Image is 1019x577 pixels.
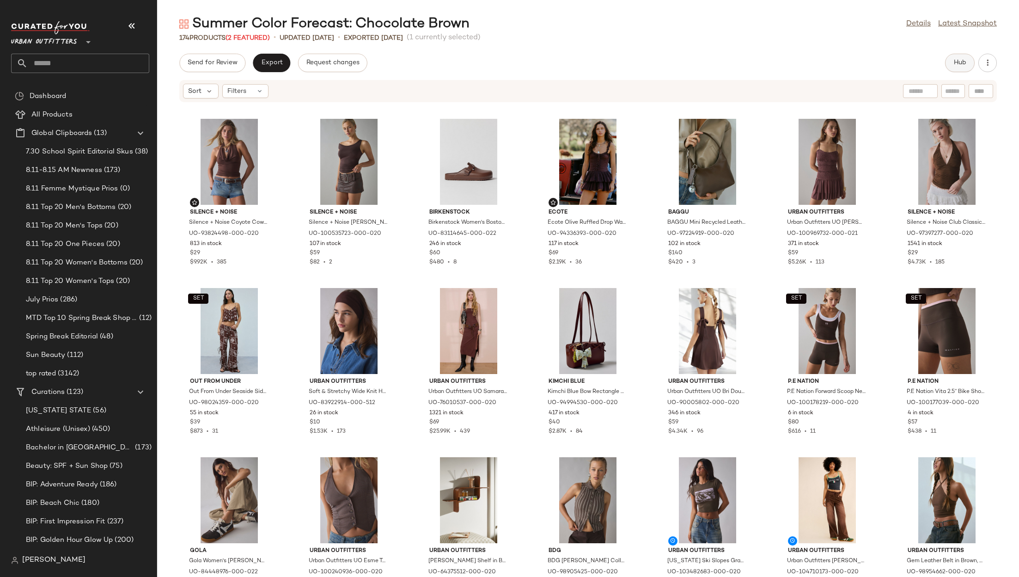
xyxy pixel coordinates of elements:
span: 439 [460,429,470,435]
span: $1.53K [310,429,328,435]
span: Urban Outfitters UO [PERSON_NAME] Smocked Drop Waist Mini Dress in Chocolate, Women's at Urban Ou... [787,219,866,227]
span: 8.11 Top 20 Women's Tops [26,276,114,287]
span: (450) [90,424,110,435]
span: 4 in stock [908,409,934,417]
span: UO-100535723-000-020 [309,230,381,238]
span: UO-90005802-000-020 [667,399,739,407]
img: 94994530_020_b [541,288,635,374]
span: UO-100177039-000-020 [907,399,979,407]
a: Latest Snapshot [938,18,997,30]
span: 3 [692,259,696,265]
span: UO-83922914-000-512 [309,399,375,407]
span: 2 [329,259,332,265]
span: 31 [212,429,218,435]
span: Out From Under Seaside Side-Tie Wide-Leg Pant in Boho Tiles, Women's at Urban Outfitters [189,388,268,396]
img: 100240936_020_b [302,457,396,543]
span: 417 in stock [549,409,580,417]
span: 7.30 School Spirit Editorial Skus [26,147,133,157]
span: $9.92K [190,259,207,265]
span: 36 [575,259,582,265]
span: Silence + Noise [310,209,388,217]
span: 8.11 Femme Mystique Prios [26,184,118,194]
span: Send for Review [187,59,238,67]
img: svg%3e [15,92,24,101]
span: • [683,259,692,265]
span: MTD Top 10 Spring Break Shop 4.1 [26,313,137,324]
button: SET [906,294,926,304]
span: • [567,429,576,435]
img: 104710173_020_m [781,457,874,543]
span: $40 [549,418,560,427]
span: July Prios [26,295,58,305]
span: $57 [908,418,917,427]
span: UO-94336393-000-020 [548,230,616,238]
span: 102 in stock [668,240,701,248]
span: $59 [310,249,320,258]
span: (48) [98,331,113,342]
span: Urban Outfitters [788,209,866,217]
span: Ecote Olive Ruffled Drop Waist Milkmaid Mini Dress in Brown, Women's at Urban Outfitters [548,219,626,227]
span: • [451,429,460,435]
span: (200) [113,535,134,546]
span: • [207,259,217,265]
span: Dashboard [30,91,66,102]
span: Request changes [306,59,360,67]
img: 100535723_020_b [302,119,396,205]
span: Urban Outfitters [788,547,866,555]
img: 98905425_020_b [541,457,635,543]
span: Silence + Noise Club Classic Cropped Halter Top in Brown, Women's at Urban Outfitters [907,219,985,227]
span: (123) [65,387,83,398]
span: UO-94994530-000-020 [548,399,618,407]
span: 96 [697,429,703,435]
button: SET [188,294,208,304]
span: 185 [935,259,945,265]
span: • [320,259,329,265]
span: UO-98024359-000-020 [189,399,259,407]
span: • [806,259,816,265]
img: svg%3e [179,19,189,29]
span: UO-104710173-000-020 [787,568,859,577]
img: 64375512_020_b [422,457,515,543]
span: • [801,429,810,435]
span: (173) [133,442,152,453]
span: Urban Outfitters [PERSON_NAME] Pull-On Pants in Brown, Women's at Urban Outfitters [787,557,866,565]
span: • [921,429,931,435]
span: BAGGU [668,209,747,217]
img: svg%3e [550,200,556,205]
span: (2 Featured) [226,35,270,42]
span: (20) [114,276,130,287]
span: (1 currently selected) [407,32,481,43]
span: 813 in stock [190,240,222,248]
span: Urban Outfitters [908,547,986,555]
div: Summer Color Forecast: Chocolate Brown [179,15,470,33]
span: $420 [668,259,683,265]
span: (12) [137,313,152,324]
span: $4.73K [908,259,926,265]
span: Gem Leather Belt in Brown, Women's at Urban Outfitters [907,557,985,565]
span: 371 in stock [788,240,819,248]
span: (186) [98,479,117,490]
span: 8.11 Top 20 Men's Bottoms [26,202,116,213]
span: • [274,32,276,43]
span: Curations [31,387,65,398]
span: 117 in stock [549,240,579,248]
span: BDG [PERSON_NAME] Collared Zip-Front Vest Top Jacket in Brown Stripe, Women's at Urban Outfitters [548,557,626,565]
span: Urban Outfitters UO Samara Mesh Strapless Midi Dress in Brown, Women's at Urban Outfitters [428,388,507,396]
span: top rated [26,368,56,379]
span: • [926,259,935,265]
span: 8.11 Top 20 One Pieces [26,239,104,250]
span: 11 [931,429,936,435]
span: 84 [576,429,583,435]
span: Urban Outfitters [429,378,508,386]
span: Filters [227,86,246,96]
p: updated [DATE] [280,33,334,43]
span: • [338,32,340,43]
span: $29 [190,249,200,258]
span: BDG [549,547,627,555]
span: 8.11 Top 20 Men's Tops [26,221,103,231]
span: Hub [953,59,966,67]
span: BIP: Golden Hour Glow Up [26,535,113,546]
span: $480 [429,259,444,265]
span: Silence + Noise [PERSON_NAME] Suede Belted Micro Mini Skort in Brown, Women's at Urban Outfitters [309,219,387,227]
span: $616 [788,429,801,435]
